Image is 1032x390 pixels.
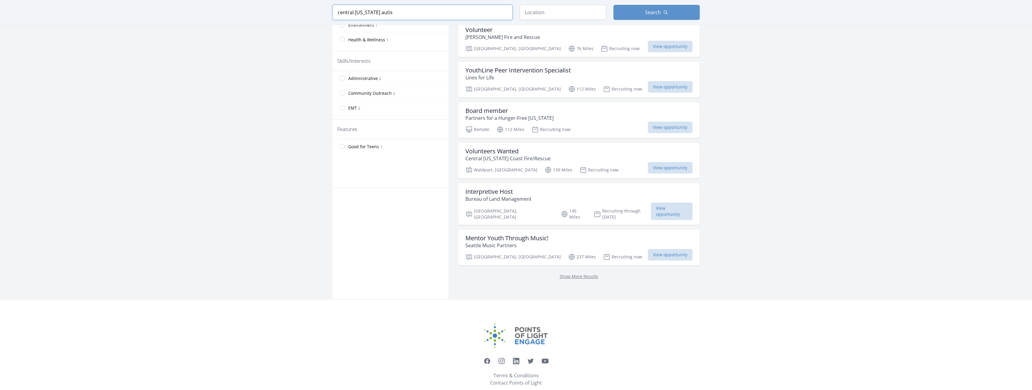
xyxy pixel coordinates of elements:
[497,126,524,133] p: 112 Miles
[340,91,345,95] input: Community Outreach 2
[465,85,561,93] p: [GEOGRAPHIC_DATA], [GEOGRAPHIC_DATA]
[348,22,374,28] span: Environment
[340,76,345,81] input: Administrative 2
[465,107,554,114] h3: Board member
[465,208,554,220] p: [GEOGRAPHIC_DATA], [GEOGRAPHIC_DATA]
[337,57,371,65] legend: Skills/Interests
[393,91,395,96] span: 2
[386,37,388,43] span: 1
[465,45,561,52] p: [GEOGRAPHIC_DATA], [GEOGRAPHIC_DATA]
[648,122,693,133] span: View opportunity
[458,143,700,178] a: Volunteers Wanted Central [US_STATE] Coast Fire/Rescue Waldport, [GEOGRAPHIC_DATA] 139 Miles Recr...
[465,235,548,242] h3: Mentor Youth Through Music!
[594,208,651,220] p: Recruiting through [DATE]
[603,253,642,261] p: Recruiting now
[651,203,693,220] span: View opportunity
[458,62,700,97] a: YouthLine Peer Intervention Specialist Lines for Life [GEOGRAPHIC_DATA], [GEOGRAPHIC_DATA] 112 Mi...
[532,126,571,133] p: Recruiting now
[348,105,357,111] span: EMT
[601,45,640,52] p: Recruiting now
[493,372,539,379] a: Terms & Conditions
[458,102,700,138] a: Board member Partners for a Hunger-Free [US_STATE] Remote 112 Miles Recruiting now View opportunity
[465,126,489,133] p: Remote
[465,166,537,174] p: Waldport, [GEOGRAPHIC_DATA]
[561,208,587,220] p: 145 Miles
[648,81,693,93] span: View opportunity
[560,273,598,279] a: Show More Results
[568,45,593,52] p: 76 Miles
[568,85,596,93] p: 112 Miles
[465,74,571,81] p: Lines for Life
[379,76,381,81] span: 2
[613,5,700,20] button: Search
[568,253,596,261] p: 237 Miles
[484,324,548,348] img: Points of Light Engage
[645,9,661,16] span: Search
[648,249,693,261] span: View opportunity
[340,37,345,42] input: Health & Wellness 1
[465,253,561,261] p: [GEOGRAPHIC_DATA], [GEOGRAPHIC_DATA]
[348,144,379,150] span: Good for Teens
[603,85,642,93] p: Recruiting now
[465,114,554,122] p: Partners for a Hunger-Free [US_STATE]
[465,26,540,34] h3: Volunteer
[465,188,532,195] h3: Interpretive Host
[375,23,378,28] span: 1
[333,5,513,20] input: Keyword
[348,37,385,43] span: Health & Wellness
[348,75,378,82] span: Administrative
[348,90,392,96] span: Community Outreach
[337,126,357,133] legend: Features
[458,183,700,225] a: Interpretive Host Bureau of Land Management [GEOGRAPHIC_DATA], [GEOGRAPHIC_DATA] 145 Miles Recrui...
[648,41,693,52] span: View opportunity
[458,230,700,265] a: Mentor Youth Through Music! Seattle Music Partners [GEOGRAPHIC_DATA], [GEOGRAPHIC_DATA] 237 Miles...
[465,195,532,203] p: Bureau of Land Management
[545,166,572,174] p: 139 Miles
[340,105,345,110] input: EMT 2
[358,106,360,111] span: 2
[380,144,382,149] span: 1
[465,67,571,74] h3: YouthLine Peer Intervention Specialist
[340,144,345,149] input: Good for Teens 1
[465,34,540,41] p: [PERSON_NAME] Fire and Rescue
[648,162,693,174] span: View opportunity
[465,242,548,249] p: Seattle Music Partners
[465,155,551,162] p: Central [US_STATE] Coast Fire/Rescue
[458,21,700,57] a: Volunteer [PERSON_NAME] Fire and Rescue [GEOGRAPHIC_DATA], [GEOGRAPHIC_DATA] 76 Miles Recruiting ...
[520,5,606,20] input: Location
[340,22,345,27] input: Environment 1
[465,148,551,155] h3: Volunteers Wanted
[580,166,619,174] p: Recruiting now
[490,379,542,386] a: Contact Points of Light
